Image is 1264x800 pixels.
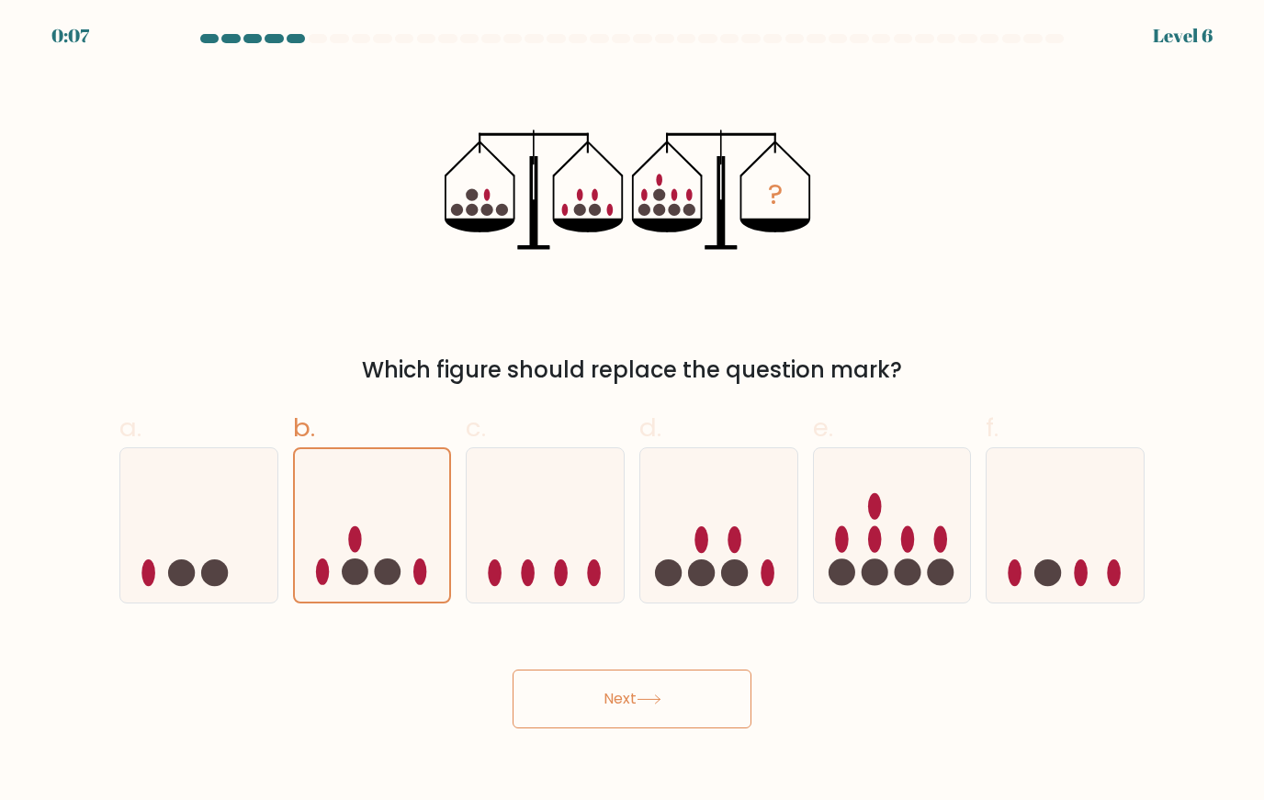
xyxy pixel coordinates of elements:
[119,410,141,445] span: a.
[768,175,783,214] tspan: ?
[130,354,1134,387] div: Which figure should replace the question mark?
[293,410,315,445] span: b.
[513,670,751,728] button: Next
[986,410,999,445] span: f.
[813,410,833,445] span: e.
[466,410,486,445] span: c.
[1153,22,1213,50] div: Level 6
[639,410,661,445] span: d.
[51,22,89,50] div: 0:07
